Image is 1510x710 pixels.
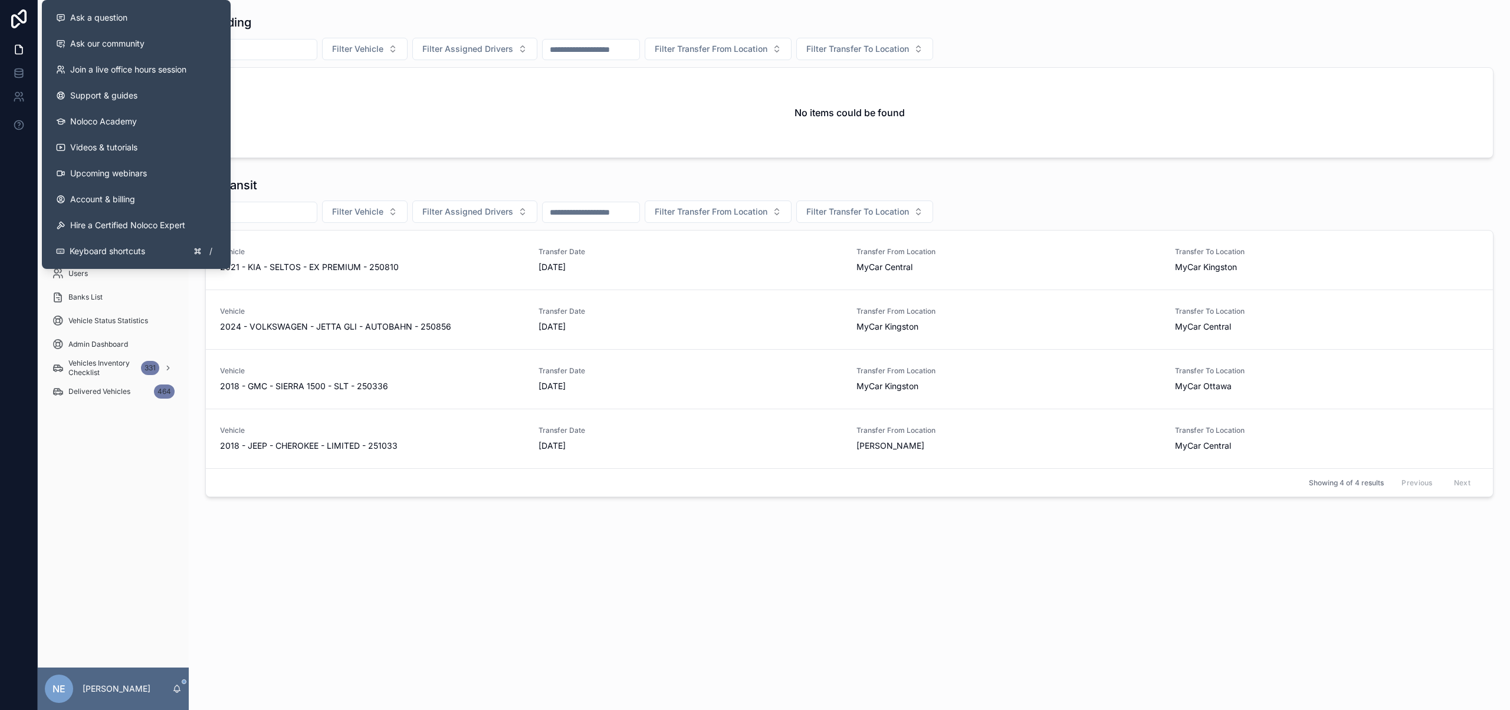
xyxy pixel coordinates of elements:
a: Vehicle Status Statistics [45,310,182,331]
span: Transfer To Location [1175,366,1479,376]
span: Transfer From Location [856,247,1161,257]
a: Vehicle2024 - VOLKSWAGEN - JETTA GLI - AUTOBAHN - 250856Transfer Date[DATE]Transfer From Location... [206,290,1493,349]
span: Transfer To Location [1175,307,1479,316]
span: Filter Transfer To Location [806,206,909,218]
span: Support & guides [70,90,137,101]
span: Filter Vehicle [332,206,383,218]
a: Vehicle2021 - KIA - SELTOS - EX PREMIUM - 250810Transfer Date[DATE]Transfer From LocationMyCar Ce... [206,231,1493,290]
a: Upcoming webinars [47,160,226,186]
button: Hire a Certified Noloco Expert [47,212,226,238]
span: Transfer Date [539,366,843,376]
a: Account & billing [47,186,226,212]
span: [PERSON_NAME] [856,440,924,452]
span: Hire a Certified Noloco Expert [70,219,185,231]
a: Videos & tutorials [47,134,226,160]
span: [DATE] [539,261,843,273]
button: Ask a question [47,5,226,31]
span: Vehicles Inventory Checklist [68,359,136,377]
a: Vehicles Inventory Checklist331 [45,357,182,379]
span: Account & billing [70,193,135,205]
button: Keyboard shortcuts/ [47,238,226,264]
button: Select Button [645,38,792,60]
span: Vehicle [220,247,524,257]
span: Showing 4 of 4 results [1309,478,1384,488]
button: Select Button [322,38,408,60]
span: Filter Assigned Drivers [422,43,513,55]
span: MyCar Central [1175,440,1231,452]
h2: No items could be found [795,106,905,120]
button: Select Button [796,38,933,60]
span: Filter Vehicle [332,43,383,55]
span: 2024 - VOLKSWAGEN - JETTA GLI - AUTOBAHN - 250856 [220,321,451,333]
span: Filter Transfer From Location [655,206,767,218]
span: Transfer From Location [856,307,1161,316]
span: 2018 - GMC - SIERRA 1500 - SLT - 250336 [220,380,388,392]
div: 331 [141,361,159,375]
span: MyCar Central [1175,321,1231,333]
span: MyCar Kingston [856,380,918,392]
button: Select Button [322,200,408,223]
span: Vehicle Status Statistics [68,316,148,326]
a: Vehicle2018 - GMC - SIERRA 1500 - SLT - 250336Transfer Date[DATE]Transfer From LocationMyCar King... [206,349,1493,409]
button: Select Button [412,38,537,60]
a: Vehicle2018 - JEEP - CHEROKEE - LIMITED - 251033Transfer Date[DATE]Transfer From Location[PERSON_... [206,409,1493,468]
span: 2018 - JEEP - CHEROKEE - LIMITED - 251033 [220,440,398,452]
span: 2021 - KIA - SELTOS - EX PREMIUM - 250810 [220,261,399,273]
span: Videos & tutorials [70,142,137,153]
span: Filter Transfer From Location [655,43,767,55]
span: Ask a question [70,12,127,24]
a: Delivered Vehicles464 [45,381,182,402]
span: MyCar Ottawa [1175,380,1232,392]
span: Transfer To Location [1175,426,1479,435]
span: Admin Dashboard [68,340,128,349]
span: Transfer Date [539,426,843,435]
span: Filter Assigned Drivers [422,206,513,218]
span: Users [68,269,88,278]
div: 464 [154,384,175,399]
span: Transfer Date [539,307,843,316]
button: Select Button [645,200,792,223]
button: Select Button [412,200,537,223]
span: Vehicle [220,426,524,435]
a: Join a live office hours session [47,57,226,83]
span: MyCar Kingston [856,321,918,333]
span: Ask our community [70,38,145,50]
span: MyCar Kingston [1175,261,1237,273]
span: [DATE] [539,440,843,452]
span: Transfer To Location [1175,247,1479,257]
span: Keyboard shortcuts [70,245,145,257]
a: Support & guides [47,83,226,109]
span: Upcoming webinars [70,167,147,179]
span: Transfer From Location [856,366,1161,376]
span: Vehicle [220,366,524,376]
span: [DATE] [539,380,843,392]
span: Join a live office hours session [70,64,186,75]
span: Vehicle [220,307,524,316]
a: Admin Dashboard [45,334,182,355]
span: Transfer Date [539,247,843,257]
span: Banks List [68,292,103,302]
span: Noloco Academy [70,116,137,127]
a: Noloco Academy [47,109,226,134]
span: [DATE] [539,321,843,333]
a: Banks List [45,287,182,308]
a: Ask our community [47,31,226,57]
button: Select Button [796,200,933,223]
span: Filter Transfer To Location [806,43,909,55]
span: NE [52,682,65,696]
span: Transfer From Location [856,426,1161,435]
div: scrollable content [38,66,189,418]
span: Delivered Vehicles [68,387,130,396]
p: [PERSON_NAME] [83,683,150,695]
span: / [206,246,215,256]
h1: In Transit [205,177,257,193]
span: MyCar Central [856,261,912,273]
a: Users [45,263,182,284]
